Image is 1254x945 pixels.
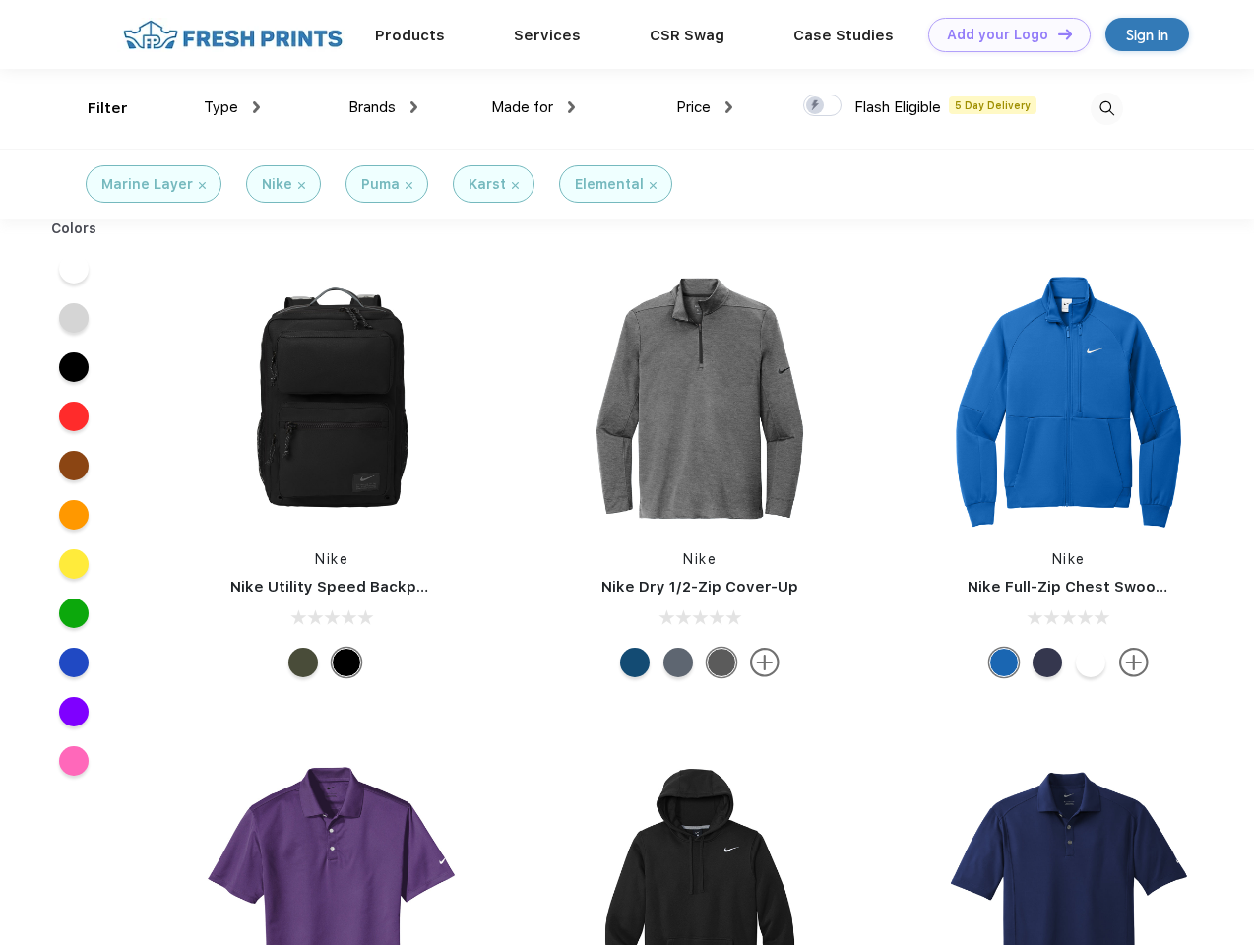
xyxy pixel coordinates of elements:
[968,578,1229,596] a: Nike Full-Zip Chest Swoosh Jacket
[262,174,292,195] div: Nike
[1126,24,1168,46] div: Sign in
[1033,648,1062,677] div: Midnight Navy
[469,174,506,195] div: Karst
[650,182,657,189] img: filter_cancel.svg
[332,648,361,677] div: Black
[949,96,1036,114] span: 5 Day Delivery
[601,578,798,596] a: Nike Dry 1/2-Zip Cover-Up
[854,98,941,116] span: Flash Eligible
[620,648,650,677] div: Gym Blue
[750,648,780,677] img: more.svg
[204,98,238,116] span: Type
[1076,648,1105,677] div: White
[989,648,1019,677] div: Royal
[683,551,717,567] a: Nike
[725,101,732,113] img: dropdown.png
[947,27,1048,43] div: Add your Logo
[1058,29,1072,39] img: DT
[514,27,581,44] a: Services
[36,219,112,239] div: Colors
[315,551,348,567] a: Nike
[491,98,553,116] span: Made for
[361,174,400,195] div: Puma
[375,27,445,44] a: Products
[101,174,193,195] div: Marine Layer
[676,98,711,116] span: Price
[230,578,443,596] a: Nike Utility Speed Backpack
[707,648,736,677] div: Black Heather
[512,182,519,189] img: filter_cancel.svg
[650,27,724,44] a: CSR Swag
[1091,93,1123,125] img: desktop_search.svg
[88,97,128,120] div: Filter
[663,648,693,677] div: Navy Heather
[406,182,412,189] img: filter_cancel.svg
[117,18,348,52] img: fo%20logo%202.webp
[575,174,644,195] div: Elemental
[199,182,206,189] img: filter_cancel.svg
[348,98,396,116] span: Brands
[569,268,831,530] img: func=resize&h=266
[1119,648,1149,677] img: more.svg
[201,268,463,530] img: func=resize&h=266
[253,101,260,113] img: dropdown.png
[938,268,1200,530] img: func=resize&h=266
[1105,18,1189,51] a: Sign in
[568,101,575,113] img: dropdown.png
[410,101,417,113] img: dropdown.png
[288,648,318,677] div: Cargo Khaki
[298,182,305,189] img: filter_cancel.svg
[1052,551,1086,567] a: Nike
